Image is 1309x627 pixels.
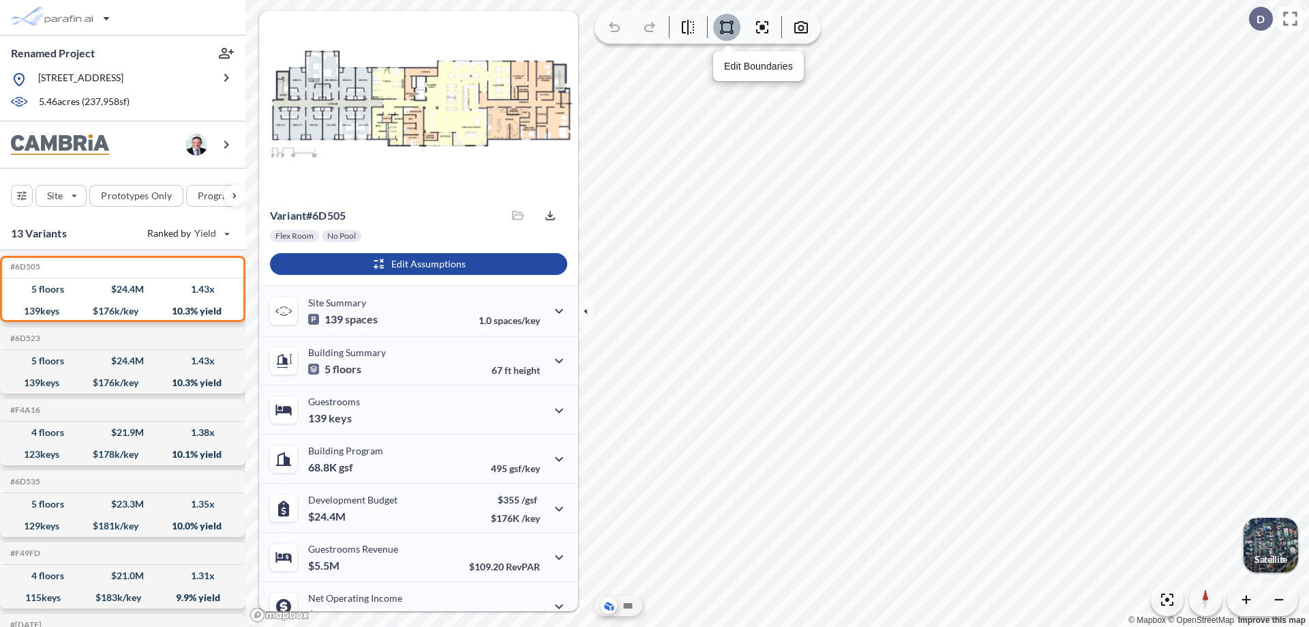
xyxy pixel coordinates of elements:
[35,185,87,207] button: Site
[308,608,342,622] p: $2.5M
[491,463,540,474] p: 495
[509,463,540,474] span: gsf/key
[308,297,366,308] p: Site Summary
[308,494,397,506] p: Development Budget
[270,209,306,222] span: Variant
[1238,615,1306,625] a: Improve this map
[1254,554,1287,565] p: Satellite
[308,543,398,555] p: Guestrooms Revenue
[308,559,342,572] p: $5.5M
[308,362,361,376] p: 5
[308,510,348,523] p: $24.4M
[491,512,540,524] p: $176K
[1244,518,1298,572] button: Switcher ImageSatellite
[1128,615,1166,625] a: Mapbox
[345,312,378,326] span: spaces
[492,364,540,376] p: 67
[185,134,207,156] img: user logo
[494,315,540,326] span: spaces/key
[194,227,217,240] span: Yield
[339,461,353,474] span: gsf
[329,411,352,425] span: keys
[308,411,352,425] p: 139
[7,334,40,343] h5: Click to copy the code
[620,598,636,614] button: Site Plan
[513,364,540,376] span: height
[308,312,378,326] p: 139
[270,253,567,275] button: Edit Assumptions
[724,59,793,74] p: Edit Boundaries
[39,95,130,110] p: 5.46 acres ( 237,958 sf)
[7,549,40,558] h5: Click to copy the code
[89,185,183,207] button: Prototypes Only
[275,231,314,242] p: Flex Room
[1168,615,1234,625] a: OpenStreetMap
[510,610,540,622] span: margin
[308,592,402,604] p: Net Operating Income
[479,315,540,326] p: 1.0
[7,477,40,486] h5: Click to copy the code
[506,561,540,572] span: RevPAR
[522,494,537,506] span: /gsf
[308,461,353,474] p: 68.8K
[11,225,67,242] p: 13 Variants
[308,396,360,407] p: Guestrooms
[491,494,540,506] p: $355
[391,257,466,271] p: Edit Assumptions
[1244,518,1298,572] img: Switcher Image
[198,189,236,203] p: Program
[308,445,383,456] p: Building Program
[7,262,40,272] h5: Click to copy the code
[11,46,95,61] p: Renamed Project
[186,185,260,207] button: Program
[601,598,617,614] button: Aerial View
[505,364,511,376] span: ft
[1257,13,1265,25] p: D
[327,231,356,242] p: No Pool
[270,209,346,222] p: # 6d505
[47,189,63,203] p: Site
[101,189,172,203] p: Prototypes Only
[250,607,310,623] a: Mapbox homepage
[482,610,540,622] p: 45.0%
[308,347,386,358] p: Building Summary
[469,561,540,572] p: $109.20
[522,512,540,524] span: /key
[333,362,361,376] span: floors
[136,222,239,244] button: Ranked by Yield
[11,134,109,156] img: BrandImage
[38,71,123,88] p: [STREET_ADDRESS]
[7,405,40,415] h5: Click to copy the code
